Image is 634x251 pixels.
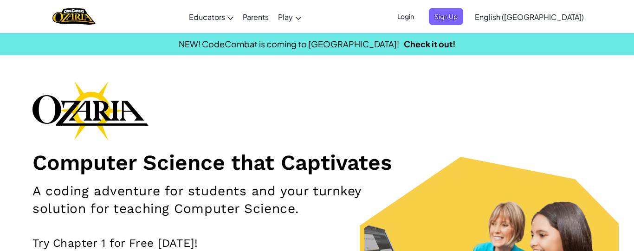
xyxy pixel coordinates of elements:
[32,149,602,175] h1: Computer Science that Captivates
[273,4,306,29] a: Play
[189,12,225,22] span: Educators
[404,39,456,49] a: Check it out!
[184,4,238,29] a: Educators
[238,4,273,29] a: Parents
[32,81,149,140] img: Ozaria branding logo
[470,4,589,29] a: English ([GEOGRAPHIC_DATA])
[32,182,414,218] h2: A coding adventure for students and your turnkey solution for teaching Computer Science.
[179,39,399,49] span: NEW! CodeCombat is coming to [GEOGRAPHIC_DATA]!
[52,7,96,26] a: Ozaria by CodeCombat logo
[475,12,584,22] span: English ([GEOGRAPHIC_DATA])
[392,8,420,25] button: Login
[32,236,602,250] p: Try Chapter 1 for Free [DATE]!
[278,12,293,22] span: Play
[52,7,96,26] img: Home
[429,8,463,25] button: Sign Up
